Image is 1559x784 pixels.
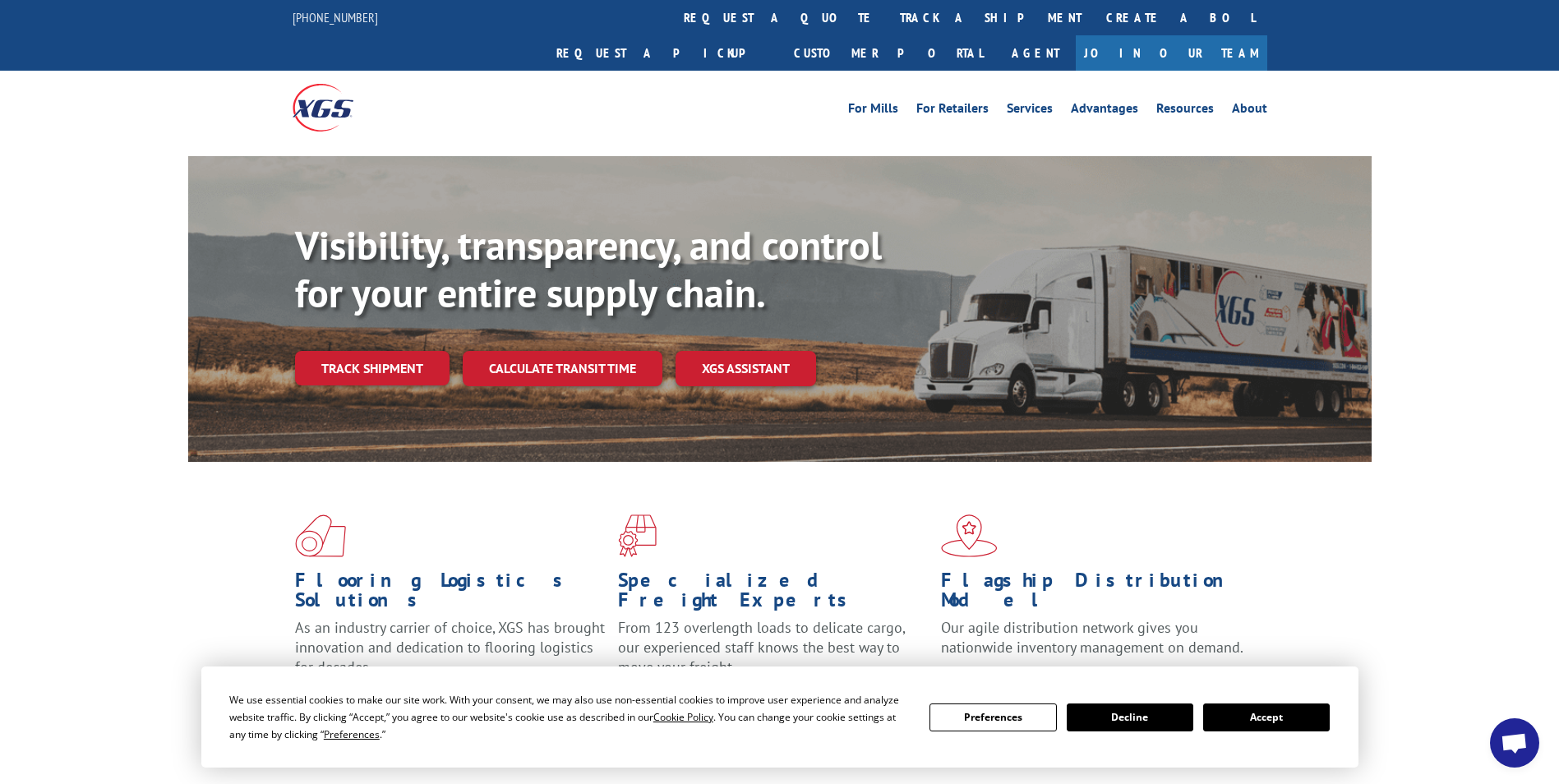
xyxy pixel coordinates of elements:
[324,727,380,741] span: Preferences
[295,514,346,557] img: xgs-icon-total-supply-chain-intelligence-red
[618,570,929,618] h1: Specialized Freight Experts
[463,351,662,386] a: Calculate transit time
[295,219,882,318] b: Visibility, transparency, and control for your entire supply chain.
[676,351,816,386] a: XGS ASSISTANT
[1490,718,1539,768] a: Open chat
[544,35,782,71] a: Request a pickup
[653,710,713,724] span: Cookie Policy
[916,102,989,120] a: For Retailers
[1203,703,1330,731] button: Accept
[1071,102,1138,120] a: Advantages
[201,666,1358,768] div: Cookie Consent Prompt
[293,9,378,25] a: [PHONE_NUMBER]
[295,618,605,676] span: As an industry carrier of choice, XGS has brought innovation and dedication to flooring logistics...
[941,618,1243,657] span: Our agile distribution network gives you nationwide inventory management on demand.
[1007,102,1053,120] a: Services
[848,102,898,120] a: For Mills
[941,570,1252,618] h1: Flagship Distribution Model
[295,570,606,618] h1: Flooring Logistics Solutions
[995,35,1076,71] a: Agent
[1076,35,1267,71] a: Join Our Team
[229,691,910,743] div: We use essential cookies to make our site work. With your consent, we may also use non-essential ...
[1156,102,1214,120] a: Resources
[618,514,657,557] img: xgs-icon-focused-on-flooring-red
[1232,102,1267,120] a: About
[782,35,995,71] a: Customer Portal
[1067,703,1193,731] button: Decline
[929,703,1056,731] button: Preferences
[941,514,998,557] img: xgs-icon-flagship-distribution-model-red
[295,351,450,385] a: Track shipment
[618,618,929,691] p: From 123 overlength loads to delicate cargo, our experienced staff knows the best way to move you...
